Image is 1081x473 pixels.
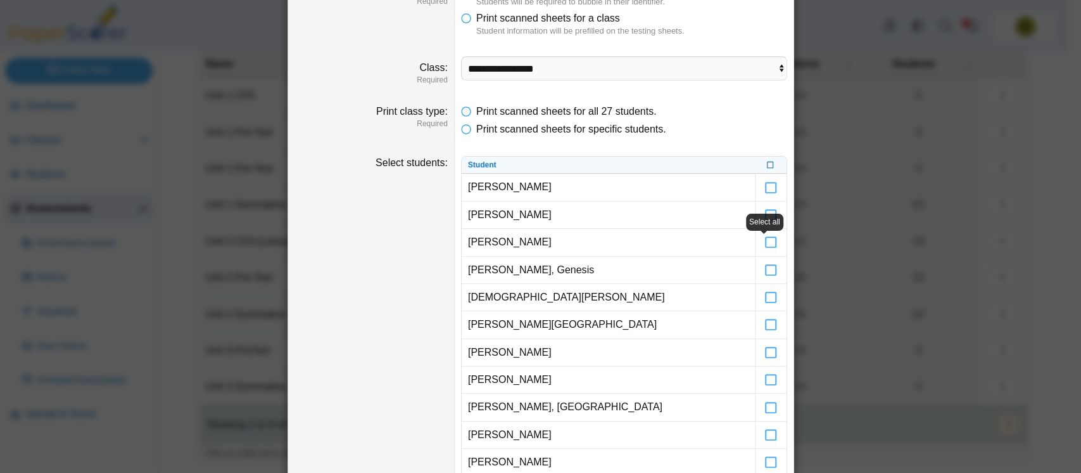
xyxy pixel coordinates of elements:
td: [DEMOGRAPHIC_DATA][PERSON_NAME] [462,284,755,311]
span: Print scanned sheets for specific students. [476,124,666,134]
label: Select students [376,157,448,168]
td: [PERSON_NAME][GEOGRAPHIC_DATA] [462,311,755,339]
dfn: Required [294,75,448,86]
td: [PERSON_NAME], [GEOGRAPHIC_DATA] [462,394,755,421]
td: [PERSON_NAME] [462,229,755,256]
td: [PERSON_NAME] [462,422,755,449]
span: Print scanned sheets for all 27 students. [476,106,657,117]
td: [PERSON_NAME] [462,174,755,201]
th: Student [462,157,755,174]
td: [PERSON_NAME] [462,339,755,366]
label: Class [419,62,447,73]
span: Print scanned sheets for a class [476,13,620,23]
dfn: Student information will be prefilled on the testing sheets. [476,25,787,37]
dfn: Required [294,119,448,129]
div: Select all [746,214,783,231]
td: [PERSON_NAME] [462,202,755,229]
label: Print class type [376,106,448,117]
td: [PERSON_NAME], Genesis [462,257,755,284]
td: [PERSON_NAME] [462,366,755,394]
